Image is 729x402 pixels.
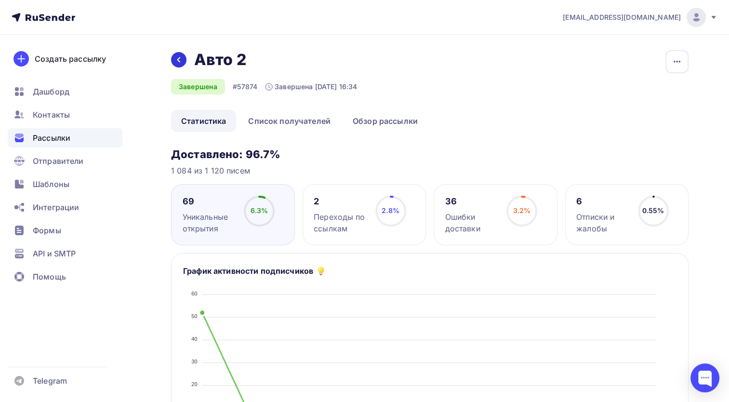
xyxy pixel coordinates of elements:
tspan: 60 [191,291,198,296]
span: Формы [33,225,61,236]
div: Завершена [171,79,225,94]
span: 6.3% [251,206,268,214]
div: 69 [183,196,236,207]
a: [EMAIL_ADDRESS][DOMAIN_NAME] [563,8,717,27]
a: Обзор рассылки [343,110,428,132]
span: 0.55% [642,206,664,214]
div: 6 [576,196,629,207]
span: API и SMTP [33,248,76,259]
a: Дашборд [8,82,122,101]
span: 3.2% [513,206,531,214]
div: 36 [445,196,498,207]
span: Шаблоны [33,178,69,190]
tspan: 20 [191,381,198,387]
div: Уникальные открытия [183,211,236,234]
a: Статистика [171,110,236,132]
div: Создать рассылку [35,53,106,65]
span: Отправители [33,155,84,167]
tspan: 40 [191,336,198,342]
h5: График активности подписчиков [183,265,313,277]
a: Формы [8,221,122,240]
a: Шаблоны [8,174,122,194]
tspan: 50 [191,313,198,319]
div: 2 [314,196,367,207]
h2: Авто 2 [194,50,246,69]
a: Рассылки [8,128,122,147]
div: Ошибки доставки [445,211,498,234]
a: Список получателей [238,110,341,132]
tspan: 30 [191,359,198,364]
div: Отписки и жалобы [576,211,629,234]
span: 2.8% [382,206,399,214]
span: [EMAIL_ADDRESS][DOMAIN_NAME] [563,13,681,22]
div: #57874 [233,82,257,92]
div: Переходы по ссылкам [314,211,367,234]
a: Отправители [8,151,122,171]
h3: Доставлено: 96.7% [171,147,689,161]
div: 1 084 из 1 120 писем [171,165,689,176]
span: Контакты [33,109,70,121]
span: Помощь [33,271,66,282]
a: Контакты [8,105,122,124]
span: Telegram [33,375,67,387]
div: Завершена [DATE] 16:34 [265,82,357,92]
span: Рассылки [33,132,70,144]
span: Интеграции [33,201,79,213]
span: Дашборд [33,86,69,97]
